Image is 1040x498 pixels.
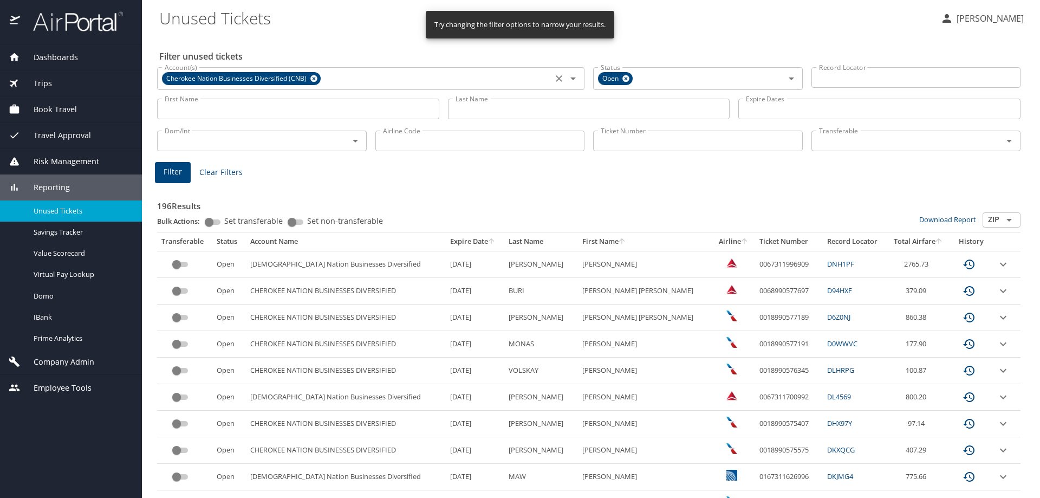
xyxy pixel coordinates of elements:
button: Clear [551,71,567,86]
td: 177.90 [887,331,950,358]
span: IBank [34,312,129,322]
img: American Airlines [726,417,737,428]
span: Filter [164,165,182,179]
button: Open [348,133,363,148]
td: 97.14 [887,411,950,437]
button: expand row [997,470,1010,483]
button: Clear Filters [195,163,247,183]
h3: 196 Results [157,193,1020,212]
a: DHX97Y [827,418,852,428]
button: Open [565,71,581,86]
td: [PERSON_NAME] [578,384,713,411]
a: DL4569 [827,392,851,402]
td: 0167311626996 [755,464,823,490]
h2: Filter unused tickets [159,48,1023,65]
td: [PERSON_NAME] [578,437,713,464]
div: Cherokee Nation Businesses Diversified (CNB) [162,72,321,85]
span: Dashboards [20,51,78,63]
td: 0018990576345 [755,358,823,384]
span: Trips [20,77,52,89]
td: [PERSON_NAME] [578,411,713,437]
td: [DATE] [446,305,505,331]
span: Virtual Pay Lookup [34,269,129,280]
td: Open [212,464,246,490]
button: expand row [997,391,1010,404]
td: 0018990577189 [755,305,823,331]
td: MONAS [504,331,578,358]
img: American Airlines [726,337,737,348]
button: expand row [997,364,1010,377]
td: [PERSON_NAME] [PERSON_NAME] [578,305,713,331]
button: sort [488,238,496,245]
td: Open [212,331,246,358]
td: Open [212,278,246,305]
td: [DEMOGRAPHIC_DATA] Nation Businesses Diversified [246,384,446,411]
td: [PERSON_NAME] [PERSON_NAME] [578,278,713,305]
button: expand row [997,258,1010,271]
img: American Airlines [726,364,737,374]
img: Delta Airlines [726,390,737,401]
th: History [950,232,992,251]
td: CHEROKEE NATION BUSINESSES DIVERSIFIED [246,305,446,331]
span: Unused Tickets [34,206,129,216]
button: Open [1002,133,1017,148]
img: Delta Airlines [726,257,737,268]
td: CHEROKEE NATION BUSINESSES DIVERSIFIED [246,411,446,437]
button: expand row [997,417,1010,430]
span: Travel Approval [20,130,91,141]
span: Cherokee Nation Businesses Diversified (CNB) [162,73,313,85]
a: DLHRPG [827,365,854,375]
a: D94HXF [827,286,852,295]
td: 775.66 [887,464,950,490]
th: First Name [578,232,713,251]
div: Try changing the filter options to narrow your results. [434,14,606,35]
th: Record Locator [823,232,887,251]
button: Open [784,71,799,86]
span: Company Admin [20,356,94,368]
span: Employee Tools [20,382,92,394]
img: Delta Airlines [726,284,737,295]
img: airportal-logo.png [21,11,123,32]
td: [PERSON_NAME] [578,358,713,384]
a: D6Z0NJ [827,312,850,322]
span: Clear Filters [199,166,243,179]
td: [DATE] [446,278,505,305]
span: Domo [34,291,129,301]
button: sort [619,238,626,245]
a: Download Report [919,215,976,224]
span: Reporting [20,182,70,193]
td: [PERSON_NAME] [504,411,578,437]
td: 379.09 [887,278,950,305]
td: [DEMOGRAPHIC_DATA] Nation Businesses Diversified [246,464,446,490]
img: icon-airportal.png [10,11,21,32]
td: [DATE] [446,358,505,384]
td: 800.20 [887,384,950,411]
td: [PERSON_NAME] [504,305,578,331]
td: [PERSON_NAME] [504,384,578,411]
td: Open [212,251,246,277]
td: [PERSON_NAME] [504,437,578,464]
td: 860.38 [887,305,950,331]
td: Open [212,437,246,464]
td: CHEROKEE NATION BUSINESSES DIVERSIFIED [246,278,446,305]
td: [DATE] [446,437,505,464]
td: [DATE] [446,384,505,411]
p: [PERSON_NAME] [953,12,1024,25]
span: Savings Tracker [34,227,129,237]
th: Status [212,232,246,251]
td: [DATE] [446,464,505,490]
td: [PERSON_NAME] [578,331,713,358]
td: CHEROKEE NATION BUSINESSES DIVERSIFIED [246,437,446,464]
button: sort [741,238,749,245]
span: Set non-transferable [307,217,383,225]
img: United Airlines [726,470,737,481]
span: Prime Analytics [34,333,129,344]
td: [DATE] [446,411,505,437]
th: Total Airfare [887,232,950,251]
span: Risk Management [20,156,99,167]
td: MAW [504,464,578,490]
p: Bulk Actions: [157,216,209,226]
span: Value Scorecard [34,248,129,258]
td: 2765.73 [887,251,950,277]
td: 0018990575407 [755,411,823,437]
